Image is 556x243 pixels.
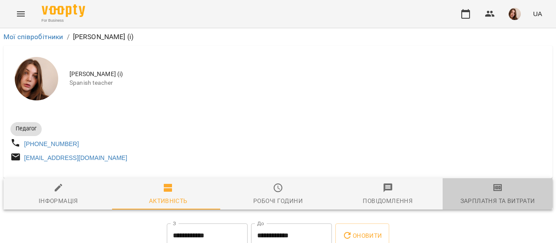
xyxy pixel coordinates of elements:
[460,196,535,206] div: Зарплатня та Витрати
[39,196,78,206] div: Інформація
[67,32,69,42] li: /
[342,230,382,241] span: Оновити
[42,4,85,17] img: Voopty Logo
[10,3,31,24] button: Menu
[149,196,188,206] div: Активність
[73,32,134,42] p: [PERSON_NAME] (і)
[69,79,546,87] span: Spanish teacher
[533,9,542,18] span: UA
[363,196,413,206] div: Повідомлення
[24,140,79,147] a: [PHONE_NUMBER]
[24,154,127,161] a: [EMAIL_ADDRESS][DOMAIN_NAME]
[530,6,546,22] button: UA
[10,125,42,133] span: Педагог
[509,8,521,20] img: 6cd80b088ed49068c990d7a30548842a.jpg
[253,196,303,206] div: Робочі години
[69,70,546,79] span: [PERSON_NAME] (і)
[3,32,553,42] nav: breadcrumb
[3,33,63,41] a: Мої співробітники
[15,57,58,100] img: Матюк Маргарита (і)
[42,18,85,23] span: For Business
